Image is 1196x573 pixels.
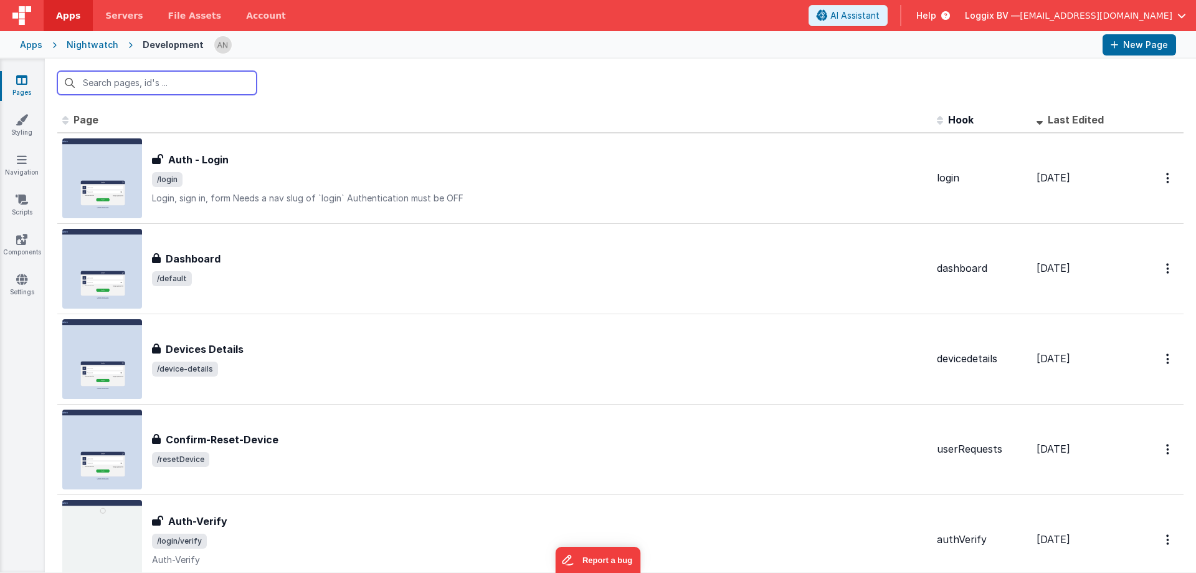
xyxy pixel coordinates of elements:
div: Development [143,39,204,51]
div: userRequests [937,442,1027,456]
button: Loggix BV — [EMAIL_ADDRESS][DOMAIN_NAME] [965,9,1186,22]
span: /resetDevice [152,452,209,467]
span: [DATE] [1037,262,1070,274]
span: Page [74,113,98,126]
span: [DATE] [1037,533,1070,546]
button: Options [1159,346,1179,372]
div: dashboard [937,261,1027,276]
h3: Devices Details [166,342,244,357]
span: /login [152,172,183,187]
span: Servers [105,9,143,22]
span: Loggix BV — [965,9,1020,22]
span: Apps [56,9,80,22]
button: Options [1159,165,1179,191]
span: [DATE] [1037,443,1070,455]
input: Search pages, id's ... [57,71,257,95]
span: [EMAIL_ADDRESS][DOMAIN_NAME] [1020,9,1172,22]
button: Options [1159,436,1179,462]
span: AI Assistant [830,9,880,22]
span: /login/verify [152,534,207,549]
div: authVerify [937,532,1027,547]
span: Last Edited [1048,113,1104,126]
span: /device-details [152,362,218,377]
p: Login, sign in, form Needs a nav slug of `login` Authentication must be OFF [152,192,927,205]
button: AI Assistant [809,5,888,26]
div: Apps [20,39,42,51]
button: New Page [1103,34,1176,55]
span: File Assets [168,9,222,22]
h3: Auth - Login [168,152,229,167]
div: Nightwatch [67,39,118,51]
span: [DATE] [1037,352,1070,365]
h3: Auth-Verify [168,514,227,529]
span: /default [152,271,192,286]
button: Options [1159,527,1179,552]
p: Auth-Verify [152,554,927,566]
div: login [937,171,1027,185]
h3: Confirm-Reset-Device [166,432,278,447]
span: Help [916,9,936,22]
button: Options [1159,256,1179,281]
span: Hook [948,113,974,126]
span: [DATE] [1037,171,1070,184]
h3: Dashboard [166,251,221,266]
img: f1d78738b441ccf0e1fcb79415a71bae [214,36,232,54]
iframe: Marker.io feedback button [556,547,641,573]
div: devicedetails [937,352,1027,366]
